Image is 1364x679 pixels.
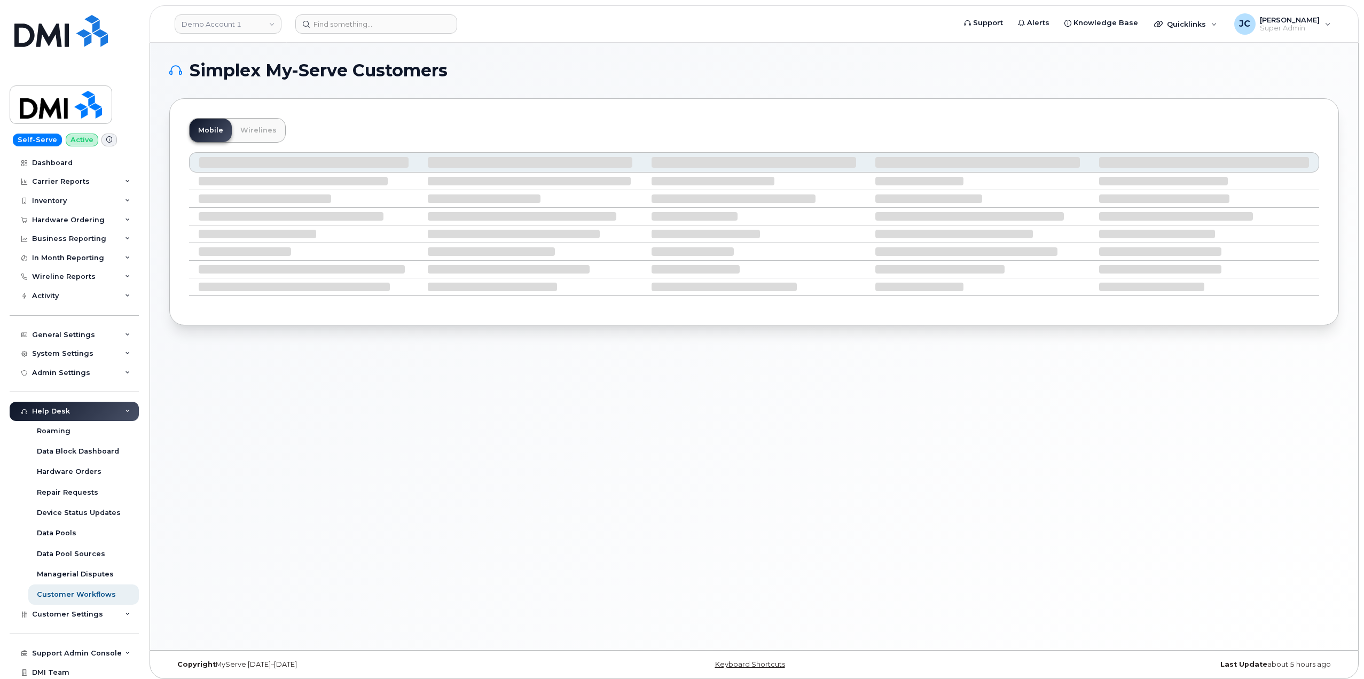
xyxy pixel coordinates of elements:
[190,63,448,79] span: Simplex My-Serve Customers
[1220,660,1267,668] strong: Last Update
[949,660,1339,669] div: about 5 hours ago
[232,119,285,142] a: Wirelines
[169,660,559,669] div: MyServe [DATE]–[DATE]
[177,660,216,668] strong: Copyright
[715,660,785,668] a: Keyboard Shortcuts
[190,119,232,142] a: Mobile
